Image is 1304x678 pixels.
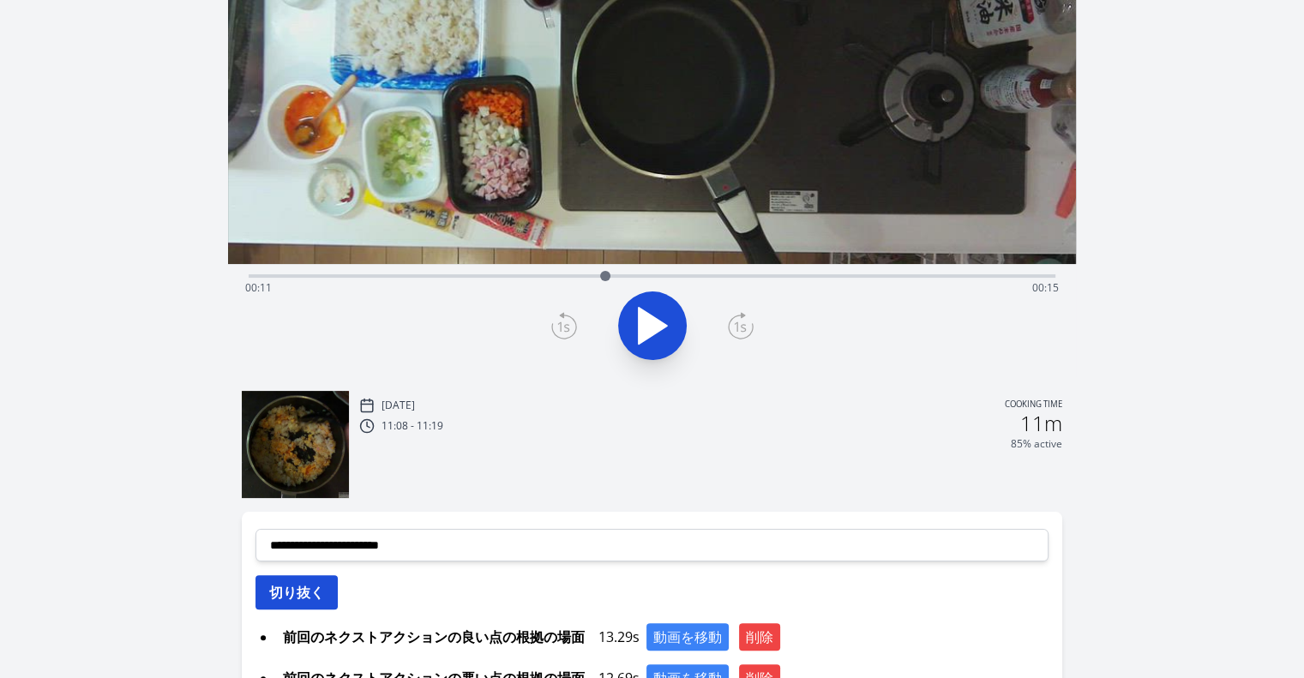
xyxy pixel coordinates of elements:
p: 11:08 - 11:19 [382,419,443,433]
button: 動画を移動 [646,623,729,651]
span: 00:11 [245,280,272,295]
p: 85% active [1011,437,1062,451]
div: 13.29s [276,623,1049,651]
img: 250921020920_thumb.jpeg [242,391,349,498]
span: 前回のネクストアクションの良い点の根拠の場面 [276,623,592,651]
h2: 11m [1020,413,1062,434]
button: 切り抜く [255,575,338,609]
button: 削除 [739,623,780,651]
p: Cooking time [1005,398,1062,413]
span: 00:15 [1032,280,1059,295]
p: [DATE] [382,399,415,412]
